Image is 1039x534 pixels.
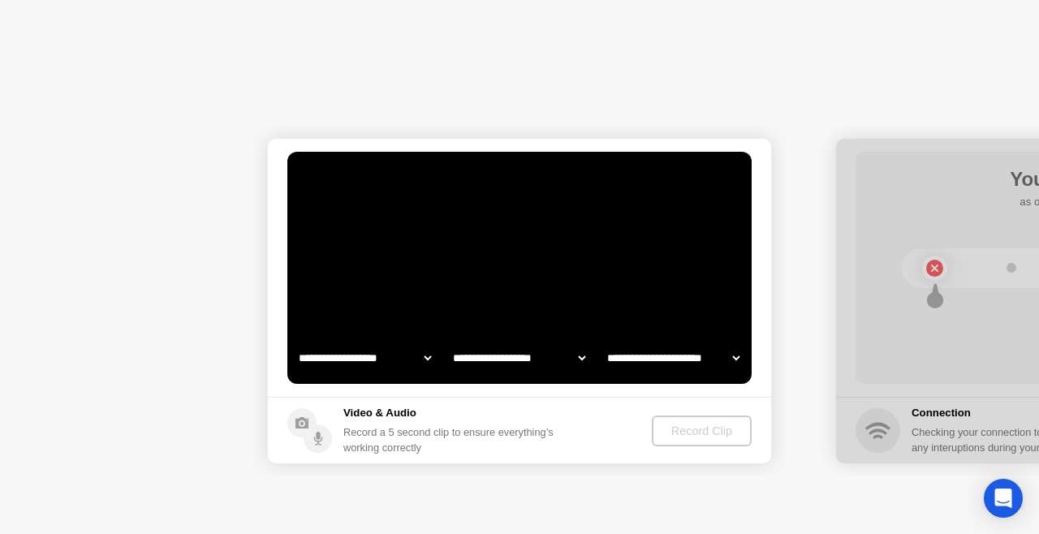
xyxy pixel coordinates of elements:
[343,405,560,421] h5: Video & Audio
[604,342,743,374] select: Available microphones
[343,424,560,455] div: Record a 5 second clip to ensure everything’s working correctly
[984,479,1023,518] div: Open Intercom Messenger
[652,416,752,446] button: Record Clip
[295,342,434,374] select: Available cameras
[658,424,745,437] div: Record Clip
[450,342,588,374] select: Available speakers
